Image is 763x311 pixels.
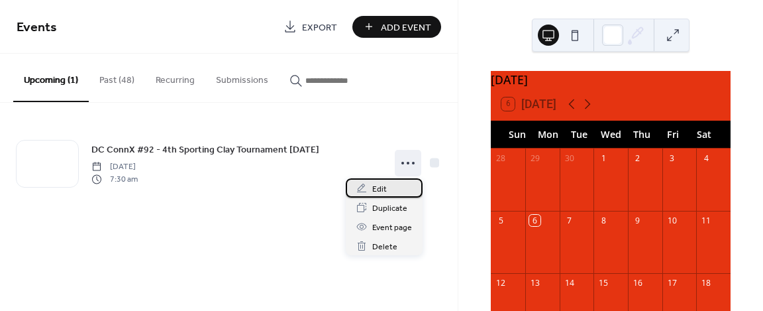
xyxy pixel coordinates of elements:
button: Upcoming (1) [13,54,89,102]
span: DC ConnX #92 - 4th Sporting Clay Tournament [DATE] [91,143,319,157]
span: [DATE] [91,161,138,173]
button: Past (48) [89,54,145,101]
div: 10 [666,215,678,226]
div: 8 [598,215,609,226]
button: Recurring [145,54,205,101]
div: 12 [495,277,507,288]
div: 13 [529,277,540,288]
div: 14 [564,277,575,288]
div: 4 [701,153,712,164]
div: 18 [701,277,712,288]
div: 15 [598,277,609,288]
div: Tue [564,121,595,148]
span: 7:30 am [91,173,138,185]
div: 1 [598,153,609,164]
div: 16 [632,277,643,288]
button: Submissions [205,54,279,101]
div: Thu [627,121,658,148]
div: 28 [495,153,507,164]
span: Events [17,15,57,40]
span: Add Event [381,21,431,34]
a: Export [274,16,347,38]
div: 17 [666,277,678,288]
div: Sat [689,121,720,148]
div: Mon [533,121,564,148]
span: Event page [372,221,412,235]
div: Wed [595,121,627,148]
div: Sun [501,121,533,148]
div: 5 [495,215,507,226]
span: Delete [372,240,397,254]
div: 29 [529,153,540,164]
div: 11 [701,215,712,226]
button: Add Event [352,16,441,38]
div: [DATE] [491,71,731,88]
span: Duplicate [372,202,407,216]
span: Edit [372,182,387,196]
div: 9 [632,215,643,226]
span: Export [302,21,337,34]
div: 6 [529,215,540,226]
div: 2 [632,153,643,164]
div: 7 [564,215,575,226]
div: 30 [564,153,575,164]
a: DC ConnX #92 - 4th Sporting Clay Tournament [DATE] [91,142,319,157]
div: Fri [658,121,689,148]
div: 3 [666,153,678,164]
